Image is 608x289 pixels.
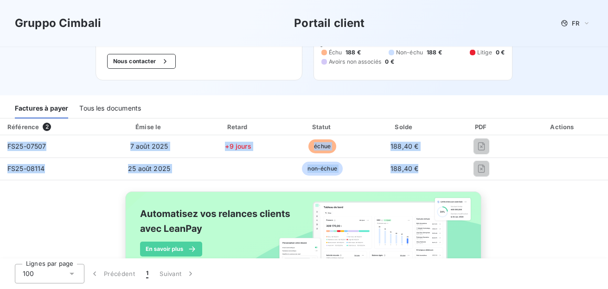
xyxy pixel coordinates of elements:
[572,20,579,27] span: FR
[390,142,418,150] span: 188,40 €
[154,264,201,283] button: Suivant
[7,164,45,172] span: FS25-08114
[477,48,492,57] span: Litige
[308,139,336,153] span: échue
[15,99,68,118] div: Factures à payer
[130,142,168,150] span: 7 août 2025
[447,122,516,131] div: PDF
[43,123,51,131] span: 2
[366,122,443,131] div: Solde
[282,122,362,131] div: Statut
[302,162,342,176] span: non-échue
[396,48,423,57] span: Non-échu
[128,164,170,172] span: 25 août 2025
[496,48,505,57] span: 0 €
[520,122,606,131] div: Actions
[15,15,101,32] h3: Gruppo Cimbali
[346,48,361,57] span: 188 €
[23,269,34,278] span: 100
[329,58,382,66] span: Avoirs non associés
[7,123,39,131] div: Référence
[7,142,46,150] span: FS25-07507
[84,264,141,283] button: Précédent
[79,99,141,118] div: Tous les documents
[107,54,176,69] button: Nous contacter
[427,48,442,57] span: 188 €
[105,122,194,131] div: Émise le
[198,122,279,131] div: Retard
[146,269,148,278] span: 1
[390,164,418,172] span: 188,40 €
[385,58,394,66] span: 0 €
[141,264,154,283] button: 1
[294,15,365,32] h3: Portail client
[225,142,251,150] span: +9 jours
[329,48,342,57] span: Échu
